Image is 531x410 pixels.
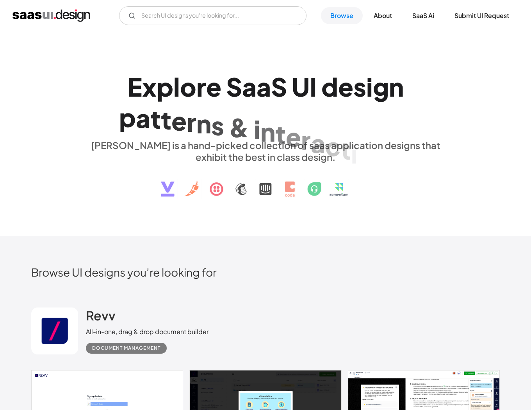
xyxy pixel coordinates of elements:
[364,7,401,24] a: About
[403,7,444,24] a: SaaS Ai
[338,72,353,102] div: e
[142,72,157,102] div: x
[196,108,211,138] div: n
[229,112,249,142] div: &
[271,72,287,102] div: S
[31,265,500,279] h2: Browse UI designs you’re looking for
[161,104,171,135] div: t
[286,122,301,152] div: e
[86,72,445,132] h1: Explore SaaS UI design patterns & interactions.
[86,307,116,323] h2: Revv
[86,307,116,327] a: Revv
[321,7,363,24] a: Browse
[86,139,445,163] div: [PERSON_NAME] is a hand-picked collection of saas application designs that exhibit the best in cl...
[292,72,310,102] div: U
[173,72,180,102] div: l
[373,72,389,102] div: g
[119,102,136,132] div: p
[389,72,404,102] div: n
[242,72,257,102] div: a
[187,107,196,137] div: r
[366,72,373,102] div: i
[92,343,160,353] div: Document Management
[311,128,325,158] div: a
[147,163,384,203] img: text, icon, saas logo
[150,103,161,133] div: t
[157,72,173,102] div: p
[136,102,150,133] div: a
[340,135,351,165] div: t
[254,114,260,144] div: i
[12,9,90,22] a: home
[260,117,275,147] div: n
[325,131,340,161] div: c
[275,119,286,149] div: t
[86,327,208,336] div: All-in-one, drag & drop document builder
[171,106,187,136] div: e
[119,6,306,25] input: Search UI designs you're looking for...
[445,7,519,24] a: Submit UI Request
[257,72,271,102] div: a
[211,110,224,140] div: s
[351,138,358,168] div: i
[301,124,311,155] div: r
[127,72,142,102] div: E
[310,72,317,102] div: I
[353,72,366,102] div: s
[226,72,242,102] div: S
[196,72,206,102] div: r
[180,72,196,102] div: o
[206,72,221,102] div: e
[321,72,338,102] div: d
[119,6,306,25] form: Email Form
